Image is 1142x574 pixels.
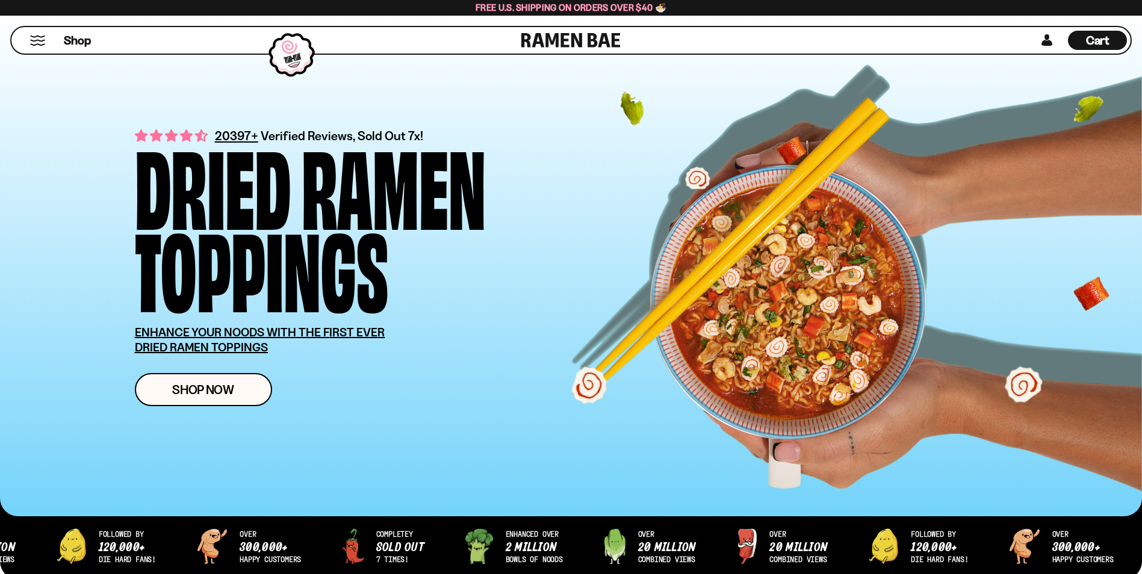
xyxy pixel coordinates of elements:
[1068,27,1127,54] div: Cart
[172,383,234,396] span: Shop Now
[64,31,91,50] a: Shop
[1086,33,1109,48] span: Cart
[476,2,666,13] span: Free U.S. Shipping on Orders over $40 🍜
[135,142,291,224] div: Dried
[135,325,385,354] u: ENHANCE YOUR NOODS WITH THE FIRST EVER DRIED RAMEN TOPPINGS
[29,35,46,46] button: Mobile Menu Trigger
[64,32,91,49] span: Shop
[135,224,388,307] div: Toppings
[302,142,486,224] div: Ramen
[135,373,272,406] a: Shop Now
